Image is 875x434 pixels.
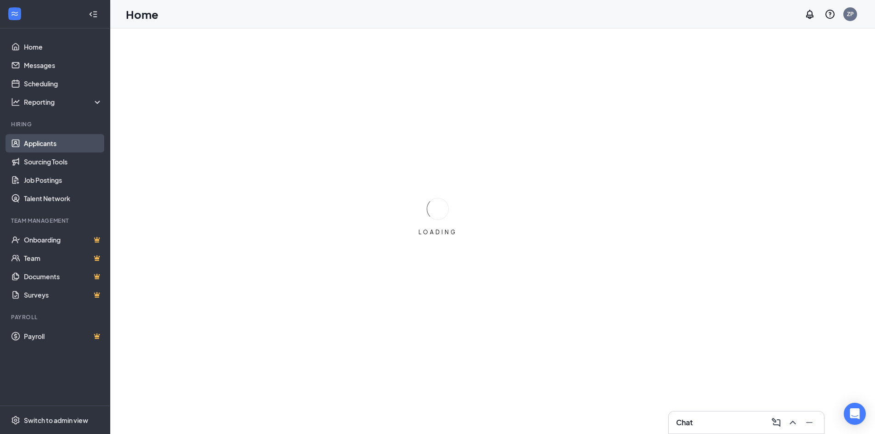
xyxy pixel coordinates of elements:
div: Payroll [11,313,101,321]
svg: Analysis [11,97,20,107]
div: Reporting [24,97,103,107]
a: Sourcing Tools [24,152,102,171]
a: Job Postings [24,171,102,189]
h3: Chat [676,417,693,428]
button: Minimize [802,415,817,430]
svg: Notifications [804,9,815,20]
svg: WorkstreamLogo [10,9,19,18]
svg: ChevronUp [787,417,798,428]
div: Hiring [11,120,101,128]
div: Switch to admin view [24,416,88,425]
div: ZP [847,10,854,18]
a: OnboardingCrown [24,231,102,249]
button: ChevronUp [785,415,800,430]
a: PayrollCrown [24,327,102,345]
a: Applicants [24,134,102,152]
a: Talent Network [24,189,102,208]
h1: Home [126,6,158,22]
div: Open Intercom Messenger [844,403,866,425]
svg: Settings [11,416,20,425]
svg: Collapse [89,10,98,19]
a: DocumentsCrown [24,267,102,286]
div: LOADING [415,228,461,236]
svg: Minimize [804,417,815,428]
a: TeamCrown [24,249,102,267]
a: Scheduling [24,74,102,93]
svg: QuestionInfo [824,9,835,20]
button: ComposeMessage [769,415,784,430]
a: SurveysCrown [24,286,102,304]
a: Messages [24,56,102,74]
div: Team Management [11,217,101,225]
svg: ComposeMessage [771,417,782,428]
a: Home [24,38,102,56]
